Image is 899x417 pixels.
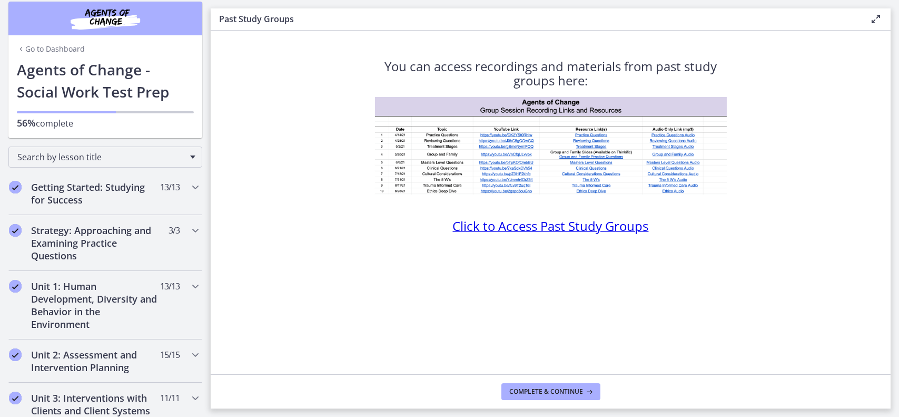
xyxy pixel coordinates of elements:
[9,181,22,193] i: Completed
[31,224,160,262] h2: Strategy: Approaching and Examining Practice Questions
[17,59,194,103] h1: Agents of Change - Social Work Test Prep
[160,280,180,293] span: 13 / 13
[17,151,185,163] span: Search by lesson title
[31,181,160,206] h2: Getting Started: Studying for Success
[384,57,717,89] span: You can access recordings and materials from past study groups here:
[510,387,584,396] span: Complete & continue
[17,117,36,129] span: 56%
[8,147,202,168] div: Search by lesson title
[169,224,180,237] span: 3 / 3
[31,348,160,374] h2: Unit 2: Assessment and Intervention Planning
[31,280,160,331] h2: Unit 1: Human Development, Diversity and Behavior in the Environment
[17,117,194,130] p: complete
[160,392,180,404] span: 11 / 11
[9,392,22,404] i: Completed
[453,222,649,234] a: Click to Access Past Study Groups
[453,217,649,235] span: Click to Access Past Study Groups
[160,348,180,361] span: 15 / 15
[17,44,85,54] a: Go to Dashboard
[9,348,22,361] i: Completed
[9,224,22,237] i: Completed
[160,181,180,193] span: 13 / 13
[219,13,853,25] h3: Past Study Groups
[501,383,600,400] button: Complete & continue
[9,280,22,293] i: Completed
[375,97,727,195] img: Screen_Shot_2021-09-09_at_8.18.20_PM.png
[42,6,169,31] img: Agents of Change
